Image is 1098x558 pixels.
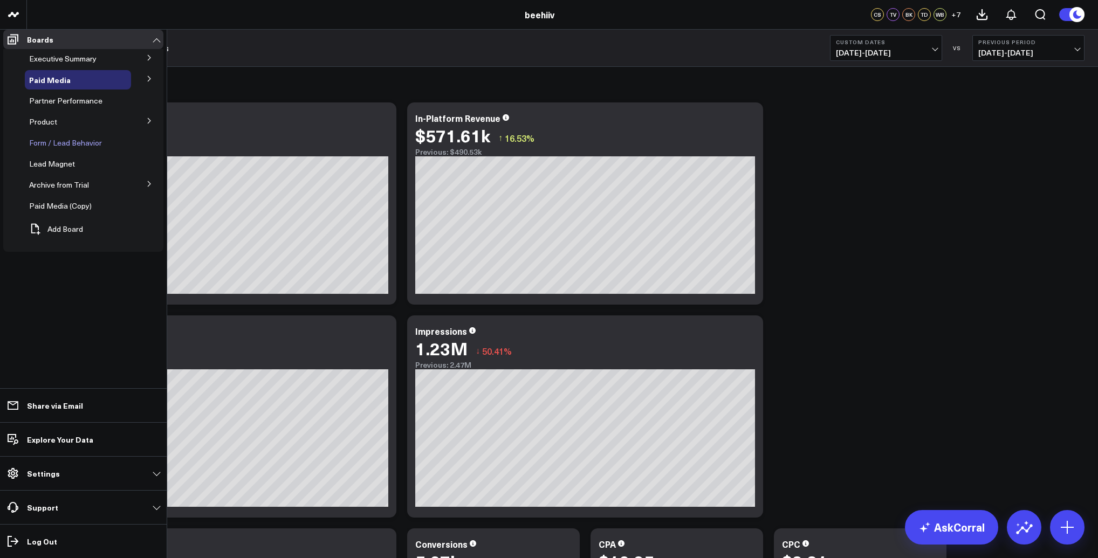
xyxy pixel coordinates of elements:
[29,159,75,169] span: Lead Magnet
[476,344,480,358] span: ↓
[29,139,102,147] a: Form / Lead Behavior
[27,469,60,478] p: Settings
[29,201,92,211] span: Paid Media (Copy)
[27,435,93,444] p: Explore Your Data
[29,202,92,210] a: Paid Media (Copy)
[902,8,915,21] div: BK
[27,401,83,410] p: Share via Email
[482,345,512,357] span: 50.41%
[415,339,468,358] div: 1.23M
[415,148,755,156] div: Previous: $490.53k
[25,217,83,241] button: Add Board
[29,75,71,84] a: Paid Media
[415,538,468,550] div: Conversions
[49,148,388,156] div: Previous: $81.4k
[415,126,490,145] div: $571.61k
[27,503,58,512] p: Support
[782,538,800,550] div: CPC
[951,11,960,18] span: + 7
[525,9,554,20] a: beehiiv
[29,180,89,190] span: Archive from Trial
[871,8,884,21] div: CS
[415,112,500,124] div: In-Platform Revenue
[29,95,102,106] span: Partner Performance
[905,510,998,545] a: AskCorral
[29,116,57,127] span: Product
[599,538,616,550] div: CPA
[498,131,503,145] span: ↑
[836,49,936,57] span: [DATE] - [DATE]
[934,8,946,21] div: WB
[978,49,1079,57] span: [DATE] - [DATE]
[29,53,97,64] span: Executive Summary
[29,97,102,105] a: Partner Performance
[972,35,1085,61] button: Previous Period[DATE]-[DATE]
[918,8,931,21] div: TD
[29,160,75,168] a: Lead Magnet
[830,35,942,61] button: Custom Dates[DATE]-[DATE]
[415,325,467,337] div: Impressions
[415,361,755,369] div: Previous: 2.47M
[27,537,57,546] p: Log Out
[836,39,936,45] b: Custom Dates
[505,132,534,144] span: 16.53%
[29,74,71,85] span: Paid Media
[3,532,163,551] a: Log Out
[948,45,967,51] div: VS
[978,39,1079,45] b: Previous Period
[49,361,388,369] div: Previous: 490.53
[27,35,53,44] p: Boards
[887,8,900,21] div: TV
[949,8,962,21] button: +7
[29,137,102,148] span: Form / Lead Behavior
